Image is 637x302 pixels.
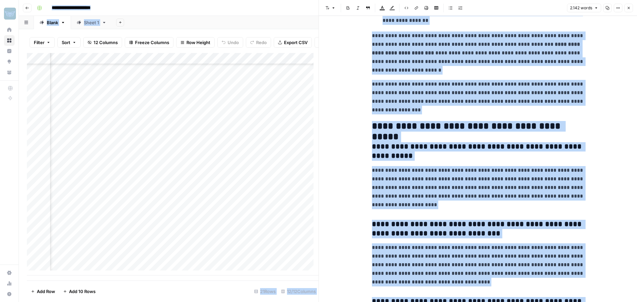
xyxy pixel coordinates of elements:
[37,288,55,295] span: Add Row
[27,286,59,297] button: Add Row
[570,5,592,11] span: 2.142 words
[4,5,15,22] button: Workspace: Evergreen Media
[62,39,70,46] span: Sort
[4,289,15,299] button: Help + Support
[567,4,601,12] button: 2.142 words
[251,286,278,297] div: 21 Rows
[59,286,100,297] button: Add 10 Rows
[34,16,71,29] a: Blank
[4,56,15,67] a: Opportunities
[4,67,15,78] a: Your Data
[278,286,318,297] div: 12/12 Columns
[186,39,210,46] span: Row Height
[4,8,16,20] img: Evergreen Media Logo
[69,288,96,295] span: Add 10 Rows
[4,268,15,278] a: Settings
[135,39,169,46] span: Freeze Columns
[256,39,267,46] span: Redo
[4,46,15,56] a: Insights
[71,16,112,29] a: Sheet 1
[246,37,271,48] button: Redo
[4,25,15,35] a: Home
[4,278,15,289] a: Usage
[274,37,312,48] button: Export CSV
[34,39,44,46] span: Filter
[30,37,55,48] button: Filter
[94,39,118,46] span: 12 Columns
[57,37,81,48] button: Sort
[284,39,308,46] span: Export CSV
[125,37,174,48] button: Freeze Columns
[217,37,243,48] button: Undo
[4,35,15,46] a: Browse
[83,37,122,48] button: 12 Columns
[228,39,239,46] span: Undo
[176,37,215,48] button: Row Height
[84,19,99,26] div: Sheet 1
[47,19,58,26] div: Blank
